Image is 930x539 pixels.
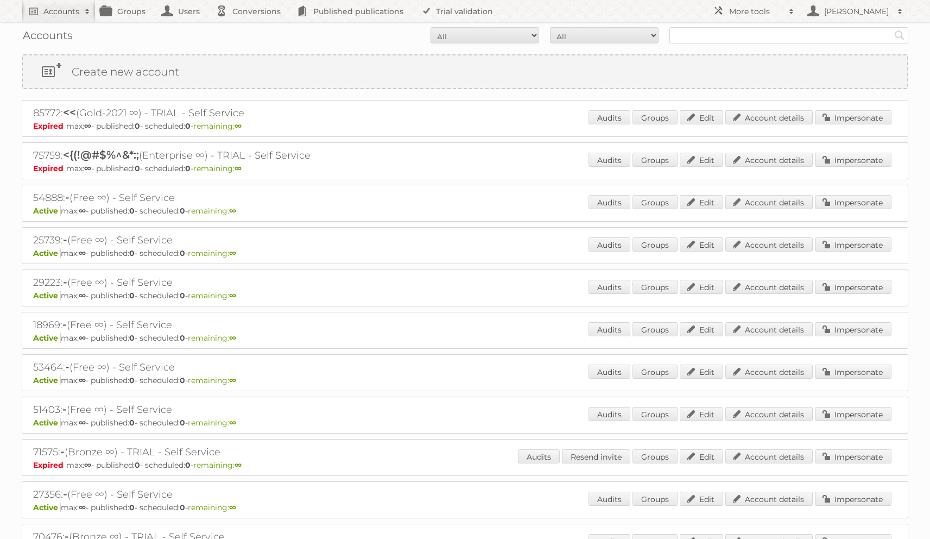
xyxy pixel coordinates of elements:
p: max: - published: - scheduled: - [33,291,897,300]
a: Edit [680,322,723,336]
h2: Accounts [43,6,79,17]
a: Account details [725,280,813,294]
a: Edit [680,195,723,209]
strong: 0 [180,333,185,343]
a: Impersonate [815,153,891,167]
span: remaining: [188,375,236,385]
p: max: - published: - scheduled: - [33,121,897,131]
span: Expired [33,460,66,470]
strong: ∞ [84,460,91,470]
p: max: - published: - scheduled: - [33,248,897,258]
a: Audits [589,280,630,294]
h2: [PERSON_NAME] [821,6,892,17]
a: Impersonate [815,280,891,294]
p: max: - published: - scheduled: - [33,164,897,173]
a: Account details [725,449,813,463]
a: Groups [632,195,678,209]
strong: ∞ [79,291,86,300]
span: << [63,106,76,119]
span: remaining: [188,206,236,216]
strong: 0 [185,164,191,173]
h2: More tools [729,6,783,17]
a: Edit [680,153,723,167]
strong: ∞ [79,375,86,385]
strong: 0 [180,248,185,258]
a: Impersonate [815,110,891,124]
p: max: - published: - scheduled: - [33,375,897,385]
a: Impersonate [815,365,891,379]
p: max: - published: - scheduled: - [33,503,897,512]
strong: ∞ [229,206,236,216]
a: Groups [632,492,678,506]
span: Expired [33,164,66,173]
a: Audits [589,407,630,421]
span: Active [33,206,61,216]
h2: 18969: (Free ∞) - Self Service [33,318,413,332]
span: Active [33,375,61,385]
a: Groups [632,237,678,252]
a: Resend invite [562,449,630,463]
h2: 54888: (Free ∞) - Self Service [33,191,413,205]
strong: ∞ [229,248,236,258]
strong: ∞ [235,164,242,173]
p: max: - published: - scheduled: - [33,333,897,343]
span: remaining: [188,418,236,428]
a: Edit [680,407,723,421]
a: Groups [632,449,678,463]
span: <{(!@#$%^&*:; [63,148,139,161]
a: Audits [589,492,630,506]
strong: ∞ [79,503,86,512]
strong: 0 [180,503,185,512]
span: Active [33,333,61,343]
span: Active [33,291,61,300]
span: Active [33,248,61,258]
strong: ∞ [229,375,236,385]
a: Edit [680,492,723,506]
a: Groups [632,153,678,167]
span: Expired [33,121,66,131]
strong: 0 [135,460,140,470]
a: Groups [632,280,678,294]
strong: ∞ [79,206,86,216]
a: Impersonate [815,449,891,463]
a: Edit [680,449,723,463]
a: Account details [725,153,813,167]
strong: 0 [135,121,140,131]
strong: 0 [135,164,140,173]
span: - [63,487,67,500]
a: Edit [680,110,723,124]
h2: 85772: (Gold-2021 ∞) - TRIAL - Self Service [33,106,413,120]
a: Account details [725,407,813,421]
a: Audits [589,195,630,209]
a: Groups [632,365,678,379]
a: Account details [725,110,813,124]
a: Groups [632,322,678,336]
a: Audits [589,322,630,336]
strong: ∞ [84,164,91,173]
a: Account details [725,492,813,506]
a: Audits [589,365,630,379]
strong: 0 [129,375,135,385]
a: Impersonate [815,322,891,336]
span: remaining: [193,121,242,131]
a: Edit [680,280,723,294]
a: Account details [725,195,813,209]
strong: ∞ [229,291,236,300]
a: Audits [589,237,630,252]
strong: ∞ [235,121,242,131]
a: Impersonate [815,492,891,506]
strong: 0 [185,460,191,470]
strong: 0 [129,248,135,258]
strong: 0 [129,333,135,343]
span: - [62,403,67,416]
span: remaining: [188,333,236,343]
span: - [65,191,69,204]
a: Impersonate [815,237,891,252]
span: remaining: [188,291,236,300]
h2: 75759: (Enterprise ∞) - TRIAL - Self Service [33,148,413,162]
strong: ∞ [229,418,236,428]
strong: 0 [129,206,135,216]
span: remaining: [188,248,236,258]
strong: 0 [185,121,191,131]
strong: ∞ [84,121,91,131]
